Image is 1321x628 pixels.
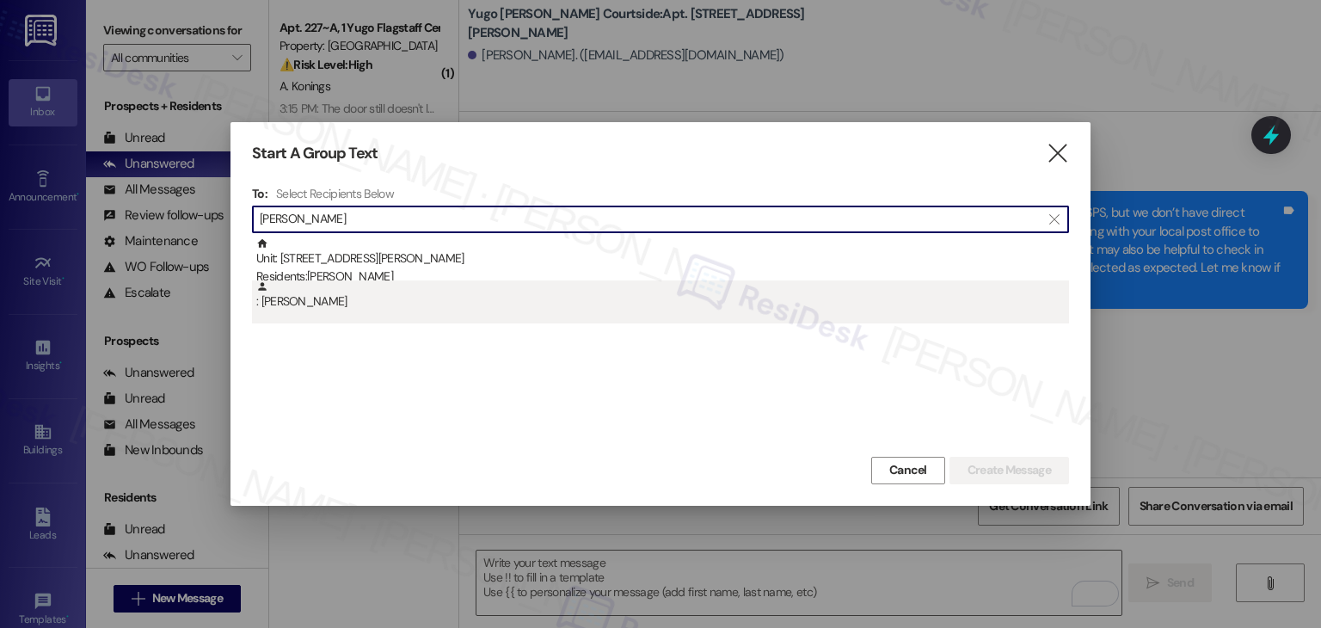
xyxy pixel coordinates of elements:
[276,186,394,201] h4: Select Recipients Below
[1041,206,1068,232] button: Clear text
[889,461,927,479] span: Cancel
[252,237,1069,280] div: Unit: [STREET_ADDRESS][PERSON_NAME]Residents:[PERSON_NAME]
[949,457,1069,484] button: Create Message
[1049,212,1059,226] i: 
[252,144,378,163] h3: Start A Group Text
[871,457,945,484] button: Cancel
[968,461,1051,479] span: Create Message
[1046,145,1069,163] i: 
[252,186,267,201] h3: To:
[256,237,1069,286] div: Unit: [STREET_ADDRESS][PERSON_NAME]
[260,207,1041,231] input: Search for any contact or apartment
[256,268,1069,286] div: Residents: [PERSON_NAME]
[256,280,1069,311] div: : [PERSON_NAME]
[252,280,1069,323] div: : [PERSON_NAME]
